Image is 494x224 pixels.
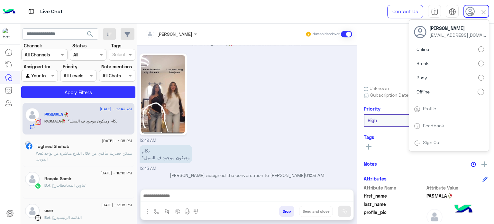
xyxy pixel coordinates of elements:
span: Attribute Value [426,184,488,191]
img: close [480,8,487,16]
label: Status [72,42,87,49]
img: Trigger scenario [165,209,170,214]
span: search [86,30,94,38]
span: [DATE] - 1:08 PM [102,138,132,144]
span: Bot [44,183,50,188]
label: Tags [111,42,121,49]
img: tab [449,8,456,15]
span: ممكن حضرتك تتأكدي من خلال الفرع مباشره من تواجد الموديل [36,151,132,161]
span: 12:43 AM [140,166,156,171]
img: make a call [193,209,198,214]
span: [DATE] - 12:43 AM [100,106,132,112]
img: defaultAdmin.png [25,172,40,186]
h6: Notes [364,161,377,167]
img: send voice note [183,208,191,216]
span: You [36,151,42,156]
span: last_name [364,201,425,208]
span: : عناوين المحافظات [50,183,87,188]
span: Unknown [364,85,389,92]
span: 01:58 AM [305,172,324,178]
img: WhatsApp [35,183,41,189]
label: Assigned to: [24,63,50,70]
label: Channel: [24,42,42,49]
img: tab [414,123,420,129]
span: Break [416,60,429,67]
img: Facebook [26,143,32,150]
a: Contact Us [387,5,423,18]
span: first_name [364,192,425,199]
label: Note mentions [101,63,132,70]
img: send attachment [143,208,151,216]
span: [DATE] - 2:08 PM [101,202,132,208]
img: create order [175,209,180,214]
img: notes [471,162,476,167]
button: search [82,28,98,42]
span: Offline [416,88,430,95]
button: Trigger scenario [162,206,173,217]
input: Offline [478,89,484,95]
img: add [481,161,487,167]
img: hulul-logo.png [452,198,475,221]
p: 28/8/2025, 12:43 AM [140,145,192,163]
button: create order [173,206,183,217]
span: Attribute Name [364,184,425,191]
img: tab [27,7,35,15]
h5: user [44,208,53,213]
img: WebChat [35,215,41,221]
img: select flow [154,209,159,214]
label: Priority [63,63,78,70]
a: tab [428,5,441,18]
h5: PASMALA🥀 [44,112,69,117]
span: بكام وهيكون موجود ف السيل؟ [66,119,117,123]
div: Select [111,51,126,59]
span: Bot [44,215,50,220]
img: tab [431,8,438,15]
img: tab [414,140,420,146]
button: Drop [279,206,294,217]
button: Apply Filters [21,86,135,98]
img: send message [341,208,348,215]
span: Busy [416,74,427,81]
span: profile_pic [364,209,425,224]
img: defaultAdmin.png [25,204,40,218]
button: select flow [151,206,162,217]
h5: Taghred Shehab [36,144,69,149]
button: Send and close [299,206,333,217]
img: Instagram [35,119,41,125]
input: Online [478,46,484,52]
img: defaultAdmin.png [25,108,40,122]
span: Subscription Date : [DATE] [370,92,426,98]
input: Break [478,61,484,66]
small: Human Handover [313,32,340,37]
h5: Roqaia Samir [44,176,71,181]
h6: Priority [364,106,380,112]
input: Busy [478,75,484,81]
span: Online [416,46,429,53]
h6: Attributes [364,176,387,181]
span: PASMALA🥀 [426,192,488,199]
p: [PERSON_NAME] assigned the conversation to [PERSON_NAME] [140,172,355,179]
a: Sign Out [423,140,441,145]
a: Profile [423,106,436,111]
span: PASMALA🥀 [44,119,66,123]
h6: Tags [364,134,488,140]
span: : القائمة الرئيسية [50,215,82,220]
span: [EMAIL_ADDRESS][DOMAIN_NAME] [429,32,487,38]
span: [PERSON_NAME] [429,25,487,32]
img: 919860931428189 [3,28,14,40]
img: Logo [3,5,15,18]
img: picture [25,141,31,147]
a: Feedback [423,123,444,128]
p: Live Chat [40,7,63,16]
span: [DATE] - 12:10 PM [100,170,132,176]
img: tab [414,106,420,112]
span: 12:42 AM [140,138,156,143]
